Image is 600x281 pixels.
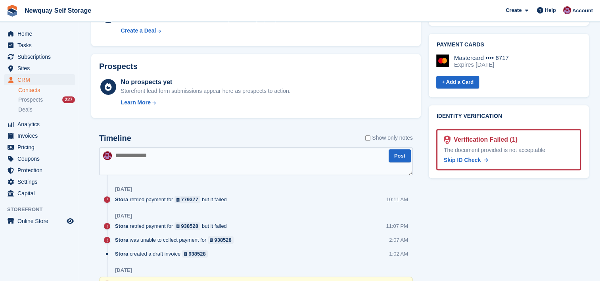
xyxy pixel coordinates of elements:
span: Settings [17,176,65,187]
a: menu [4,188,75,199]
a: menu [4,142,75,153]
img: stora-icon-8386f47178a22dfd0bd8f6a31ec36ba5ce8667c1dd55bd0f319d3a0aa187defe.svg [6,5,18,17]
label: Show only notes [365,134,413,142]
div: 938528 [188,250,205,258]
a: Newquay Self Storage [21,4,94,17]
h2: Identity verification [437,113,581,119]
span: Subscriptions [17,51,65,62]
div: 10:11 AM [386,196,408,203]
span: Protection [17,165,65,176]
a: menu [4,63,75,74]
span: Stora [115,236,128,244]
div: The document provided is not acceptable [444,146,573,154]
a: menu [4,216,75,227]
a: menu [4,28,75,39]
span: Tasks [17,40,65,51]
a: Deals [18,106,75,114]
img: Identity Verification Ready [444,135,450,144]
a: Contacts [18,87,75,94]
div: created a draft invoice [115,250,212,258]
h2: Timeline [99,134,131,143]
span: Pricing [17,142,65,153]
a: + Add a Card [436,76,479,89]
img: Paul Upson [103,151,112,160]
button: Post [389,149,411,162]
span: Capital [17,188,65,199]
a: Preview store [65,216,75,226]
div: 779377 [181,196,198,203]
span: Storefront [7,206,79,214]
div: Expires [DATE] [454,61,509,68]
div: was unable to collect payment for [115,236,238,244]
a: Create a Deal [121,27,287,35]
div: Verification Failed (1) [450,135,518,144]
a: 779377 [174,196,200,203]
a: Prospects 227 [18,96,75,104]
a: 938528 [174,222,200,230]
a: Skip ID Check [444,156,488,164]
a: Learn More [121,98,291,107]
span: Sites [17,63,65,74]
span: Prospects [18,96,43,104]
a: menu [4,119,75,130]
a: menu [4,176,75,187]
div: retried payment for but it failed [115,222,231,230]
span: Coupons [17,153,65,164]
input: Show only notes [365,134,370,142]
a: menu [4,74,75,85]
div: retried payment for but it failed [115,196,231,203]
span: Account [572,7,593,15]
span: Help [545,6,556,14]
div: 938528 [214,236,231,244]
h2: Prospects [99,62,138,71]
img: Mastercard Logo [436,54,449,67]
div: No prospects yet [121,77,291,87]
h2: Payment cards [437,42,581,48]
span: Stora [115,196,128,203]
div: [DATE] [115,186,132,192]
div: 227 [62,96,75,103]
span: Invoices [17,130,65,141]
a: menu [4,165,75,176]
img: Paul Upson [563,6,571,14]
a: menu [4,40,75,51]
a: menu [4,130,75,141]
a: menu [4,51,75,62]
div: 938528 [181,222,198,230]
span: CRM [17,74,65,85]
span: Stora [115,222,128,230]
span: Stora [115,250,128,258]
div: [DATE] [115,267,132,273]
div: Mastercard •••• 6717 [454,54,509,62]
span: Online Store [17,216,65,227]
span: Analytics [17,119,65,130]
div: 1:02 AM [389,250,408,258]
a: 938528 [182,250,208,258]
a: menu [4,153,75,164]
span: Home [17,28,65,39]
div: 2:07 AM [389,236,408,244]
span: Skip ID Check [444,157,481,163]
div: Learn More [121,98,151,107]
a: 938528 [208,236,234,244]
span: Deals [18,106,33,114]
div: [DATE] [115,213,132,219]
div: Create a Deal [121,27,156,35]
span: Create [506,6,521,14]
div: 11:07 PM [386,222,408,230]
div: Storefront lead form submissions appear here as prospects to action. [121,87,291,95]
